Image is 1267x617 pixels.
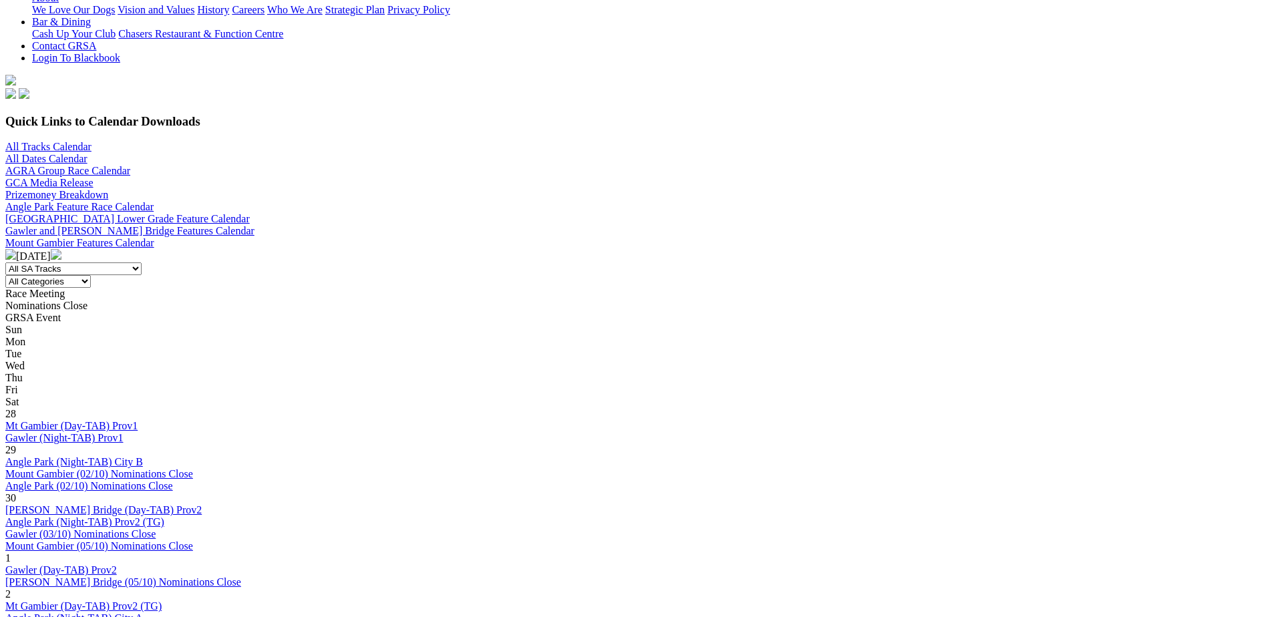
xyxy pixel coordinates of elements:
[5,432,123,443] a: Gawler (Night-TAB) Prov1
[197,4,229,15] a: History
[32,28,116,39] a: Cash Up Your Club
[5,492,16,503] span: 30
[5,75,16,85] img: logo-grsa-white.png
[5,213,250,224] a: [GEOGRAPHIC_DATA] Lower Grade Feature Calendar
[118,4,194,15] a: Vision and Values
[5,516,164,528] a: Angle Park (Night-TAB) Prov2 (TG)
[5,600,162,612] a: Mt Gambier (Day-TAB) Prov2 (TG)
[5,177,94,188] a: GCA Media Release
[5,564,117,576] a: Gawler (Day-TAB) Prov2
[5,396,1262,408] div: Sat
[32,28,1262,40] div: Bar & Dining
[267,4,323,15] a: Who We Are
[5,249,16,260] img: chevron-left-pager-white.svg
[5,588,11,600] span: 2
[5,141,92,152] a: All Tracks Calendar
[5,504,202,516] a: [PERSON_NAME] Bridge (Day-TAB) Prov2
[5,372,1262,384] div: Thu
[5,324,1262,336] div: Sun
[5,468,193,479] a: Mount Gambier (02/10) Nominations Close
[5,408,16,419] span: 28
[5,312,1262,324] div: GRSA Event
[32,4,115,15] a: We Love Our Dogs
[232,4,264,15] a: Careers
[5,201,154,212] a: Angle Park Feature Race Calendar
[5,225,254,236] a: Gawler and [PERSON_NAME] Bridge Features Calendar
[5,360,1262,372] div: Wed
[5,189,108,200] a: Prizemoney Breakdown
[5,420,138,431] a: Mt Gambier (Day-TAB) Prov1
[5,237,154,248] a: Mount Gambier Features Calendar
[5,88,16,99] img: facebook.svg
[5,444,16,455] span: 29
[5,153,87,164] a: All Dates Calendar
[5,114,1262,129] h3: Quick Links to Calendar Downloads
[5,249,1262,262] div: [DATE]
[32,4,1262,16] div: About
[5,300,1262,312] div: Nominations Close
[19,88,29,99] img: twitter.svg
[387,4,450,15] a: Privacy Policy
[32,52,120,63] a: Login To Blackbook
[5,540,193,552] a: Mount Gambier (05/10) Nominations Close
[51,249,61,260] img: chevron-right-pager-white.svg
[118,28,283,39] a: Chasers Restaurant & Function Centre
[5,528,156,540] a: Gawler (03/10) Nominations Close
[325,4,385,15] a: Strategic Plan
[5,288,1262,300] div: Race Meeting
[32,16,91,27] a: Bar & Dining
[5,384,1262,396] div: Fri
[5,348,1262,360] div: Tue
[5,456,143,467] a: Angle Park (Night-TAB) City B
[5,336,1262,348] div: Mon
[5,165,130,176] a: AGRA Group Race Calendar
[5,480,173,491] a: Angle Park (02/10) Nominations Close
[5,552,11,564] span: 1
[5,576,241,588] a: [PERSON_NAME] Bridge (05/10) Nominations Close
[32,40,96,51] a: Contact GRSA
